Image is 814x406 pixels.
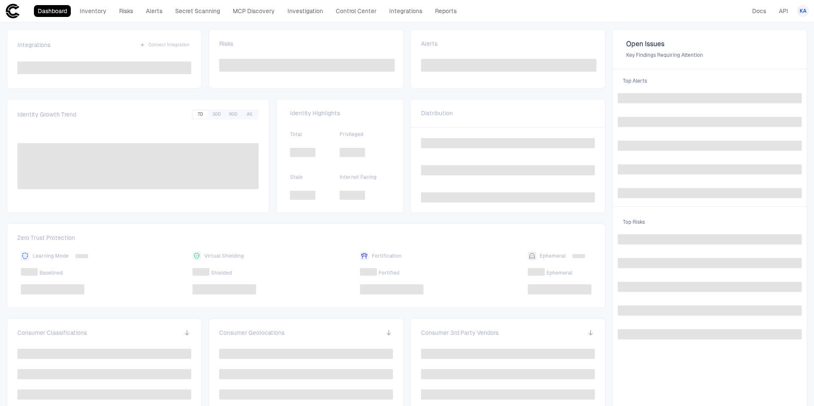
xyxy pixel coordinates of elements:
[148,42,190,48] span: Connect Integration
[385,5,426,17] a: Integrations
[372,253,401,259] span: Fortification
[775,5,792,17] a: API
[421,40,438,47] span: Alerts
[284,5,327,17] a: Investigation
[229,5,279,17] a: MCP Discovery
[76,5,110,17] a: Inventory
[193,111,208,118] button: 7D
[626,52,793,58] span: Key Findings Requiring Attention
[17,234,595,245] span: Zero Trust Protection
[17,329,87,336] span: Consumer Classifications
[421,329,499,336] span: Consumer 3rd Party Vendors
[421,109,453,117] span: Distribution
[379,270,399,276] span: Fortified
[626,40,793,48] span: Open Issues
[171,5,224,17] a: Secret Scanning
[290,174,340,181] span: Stale
[39,270,63,276] span: Baselined
[204,253,244,259] span: Virtual Shielding
[17,111,76,118] span: Identity Growth Trend
[219,40,233,47] span: Risks
[226,111,241,118] button: 90D
[340,131,390,138] span: Privileged
[33,253,69,259] span: Learning Mode
[209,111,224,118] button: 30D
[17,41,50,49] span: Integrations
[618,214,802,231] span: Top Risks
[219,329,284,336] span: Consumer Geolocations
[332,5,380,17] a: Control Center
[618,72,802,89] span: Top Alerts
[211,270,232,276] span: Shielded
[290,131,340,138] span: Total
[290,109,390,117] span: Identity Highlights
[340,174,390,181] span: Internet Facing
[748,5,770,17] a: Docs
[115,5,137,17] a: Risks
[138,40,191,50] button: Connect Integration
[142,5,166,17] a: Alerts
[546,270,572,276] span: Ephemeral
[797,5,809,17] button: KA
[540,253,566,259] span: Ephemeral
[242,111,257,118] button: All
[800,8,806,14] span: KA
[34,5,71,17] a: Dashboard
[431,5,460,17] a: Reports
